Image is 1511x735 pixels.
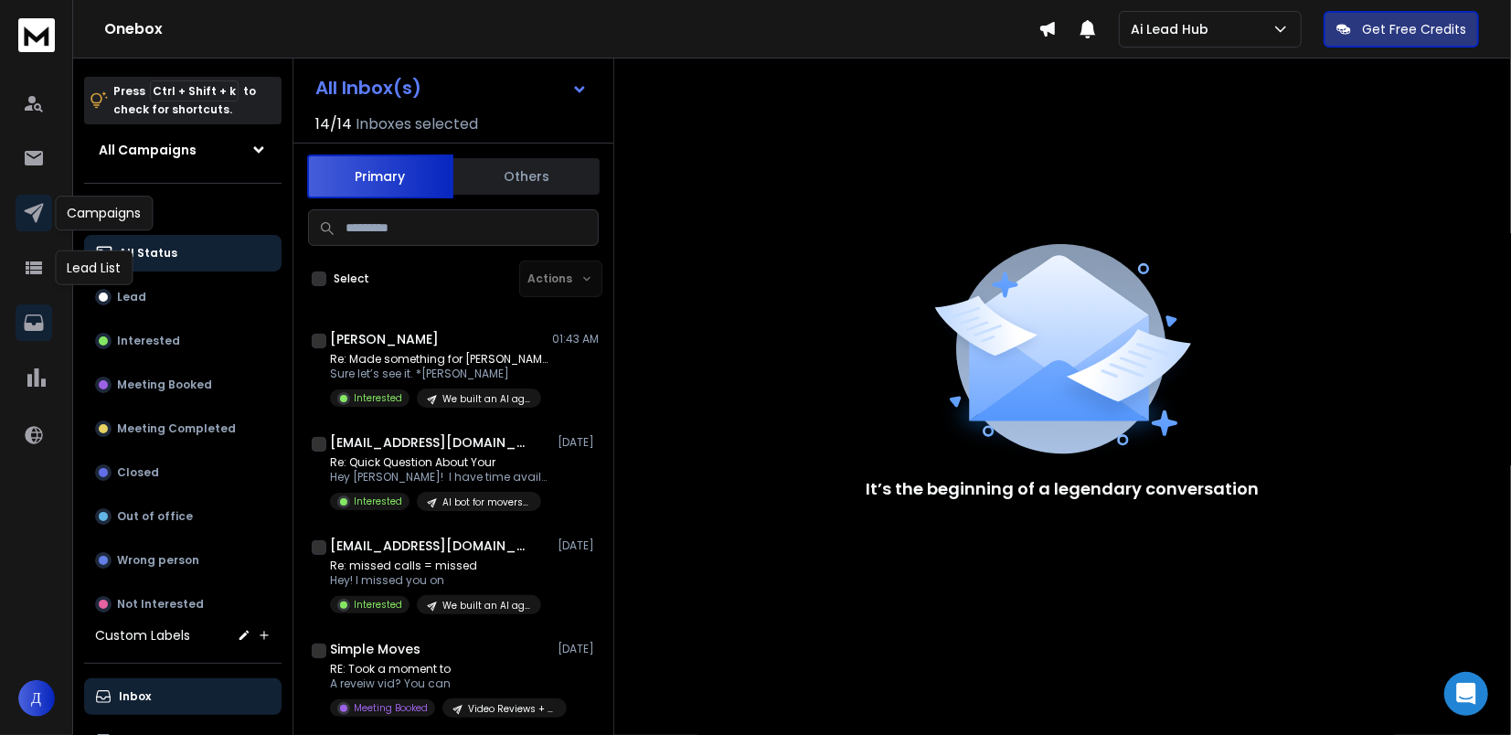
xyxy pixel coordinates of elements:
[356,113,478,135] h3: Inboxes selected
[18,680,55,717] button: Д
[315,113,352,135] span: 14 / 14
[150,80,239,101] span: Ctrl + Shift + k
[301,69,602,106] button: All Inbox(s)
[117,509,193,524] p: Out of office
[99,141,197,159] h1: All Campaigns
[119,689,151,704] p: Inbox
[307,154,453,198] button: Primary
[330,573,541,588] p: Hey! I missed you on
[442,495,530,509] p: AI bot for movers MD
[84,235,282,272] button: All Status
[18,18,55,52] img: logo
[113,82,256,119] p: Press to check for shortcuts.
[117,597,204,612] p: Not Interested
[354,391,402,405] p: Interested
[1131,20,1216,38] p: Ai Lead Hub
[558,538,599,553] p: [DATE]
[330,330,439,348] h1: [PERSON_NAME]
[468,702,556,716] p: Video Reviews + HeyGen subflow
[84,586,282,623] button: Not Interested
[104,18,1038,40] h1: Onebox
[117,421,236,436] p: Meeting Completed
[84,498,282,535] button: Out of office
[442,599,530,612] p: We built an AI agent
[330,537,531,555] h1: [EMAIL_ADDRESS][DOMAIN_NAME]
[867,476,1260,502] p: It’s the beginning of a legendary conversation
[84,367,282,403] button: Meeting Booked
[1444,672,1488,716] div: Open Intercom Messenger
[55,250,133,285] div: Lead List
[558,435,599,450] p: [DATE]
[442,392,530,406] p: We built an AI agent
[453,156,600,197] button: Others
[315,79,421,97] h1: All Inbox(s)
[117,465,159,480] p: Closed
[330,455,549,470] p: Re: Quick Question About Your
[330,367,549,381] p: Sure let’s see it. *[PERSON_NAME]
[330,662,549,676] p: RE: Took a moment to
[1362,20,1466,38] p: Get Free Credits
[354,495,402,508] p: Interested
[117,334,180,348] p: Interested
[119,246,177,261] p: All Status
[84,454,282,491] button: Closed
[330,470,549,485] p: Hey [PERSON_NAME]! I have time available
[117,553,199,568] p: Wrong person
[95,626,190,644] h3: Custom Labels
[330,433,531,452] h1: [EMAIL_ADDRESS][DOMAIN_NAME]
[552,332,599,346] p: 01:43 AM
[334,272,369,286] label: Select
[330,676,549,691] p: A reveiw vid? You can
[84,132,282,168] button: All Campaigns
[55,196,153,230] div: Campaigns
[84,279,282,315] button: Lead
[84,678,282,715] button: Inbox
[558,642,599,656] p: [DATE]
[84,410,282,447] button: Meeting Completed
[330,352,549,367] p: Re: Made something for [PERSON_NAME]
[330,559,541,573] p: Re: missed calls = missed
[84,542,282,579] button: Wrong person
[117,378,212,392] p: Meeting Booked
[330,640,420,658] h1: Simple Moves
[84,198,282,224] h3: Filters
[84,323,282,359] button: Interested
[354,598,402,612] p: Interested
[1324,11,1479,48] button: Get Free Credits
[117,290,146,304] p: Lead
[354,701,428,715] p: Meeting Booked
